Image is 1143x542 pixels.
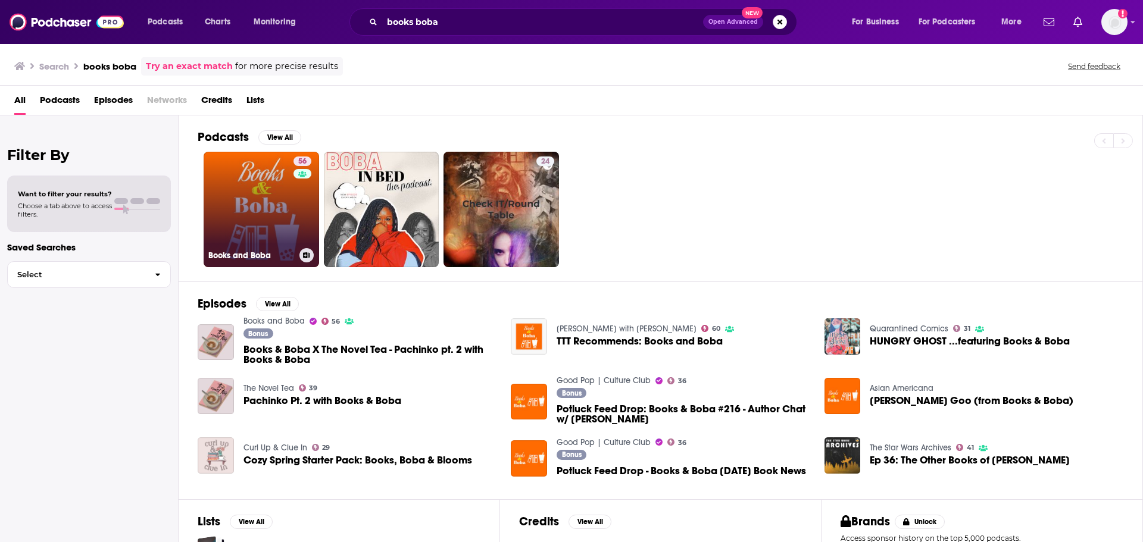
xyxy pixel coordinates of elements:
[511,384,547,420] img: Potluck Feed Drop: Books & Boba #216 - Author Chat w/ Maurene Goo
[825,318,861,355] a: HUNGRY GHOST ...featuring Books & Boba
[844,12,914,32] button: open menu
[83,61,136,72] h3: books boba
[322,445,330,450] span: 29
[444,152,559,267] a: 24
[870,383,933,393] a: Asian Americana
[967,445,974,450] span: 41
[1101,9,1128,35] span: Logged in as torpublicity
[243,383,294,393] a: The Novel Tea
[204,152,319,267] a: 56Books and Boba
[953,325,970,332] a: 31
[256,297,299,311] button: View All
[243,344,497,365] a: Books & Boba X The Novel Tea - Pachinko pt. 2 with Books & Boba
[825,378,861,414] a: Maurene Goo (from Books & Boba)
[198,296,246,311] h2: Episodes
[557,336,723,346] a: TTT Recommends: Books and Boba
[361,8,808,36] div: Search podcasts, credits, & more...
[258,130,301,145] button: View All
[956,444,974,451] a: 41
[198,437,234,474] img: Cozy Spring Starter Pack: Books, Boba & Blooms
[678,440,686,446] span: 36
[198,296,299,311] a: EpisodesView All
[557,466,806,476] a: Potluck Feed Drop - Books & Boba September 2023 Book News
[557,404,810,424] span: Potluck Feed Drop: Books & Boba #216 - Author Chat w/ [PERSON_NAME]
[198,514,220,529] h2: Lists
[993,12,1036,32] button: open menu
[536,156,554,166] a: 24
[94,90,133,115] a: Episodes
[248,330,268,337] span: Bonus
[243,396,401,406] a: Pachinko Pt. 2 with Books & Boba
[198,378,234,414] img: Pachinko Pt. 2 with Books & Boba
[321,318,341,325] a: 56
[1101,9,1128,35] img: User Profile
[1069,12,1087,32] a: Show notifications dropdown
[40,90,80,115] a: Podcasts
[235,59,338,73] span: for more precise results
[246,90,264,115] a: Lists
[309,386,317,391] span: 39
[703,15,763,29] button: Open AdvancedNew
[708,19,758,25] span: Open Advanced
[148,14,183,30] span: Podcasts
[332,319,340,324] span: 56
[205,14,230,30] span: Charts
[10,11,124,33] img: Podchaser - Follow, Share and Rate Podcasts
[667,438,686,446] a: 36
[701,325,720,332] a: 60
[14,90,26,115] a: All
[299,384,318,391] a: 39
[139,12,198,32] button: open menu
[519,514,611,529] a: CreditsView All
[557,404,810,424] a: Potluck Feed Drop: Books & Boba #216 - Author Chat w/ Maurene Goo
[243,455,472,465] a: Cozy Spring Starter Pack: Books, Boba & Blooms
[557,437,651,447] a: Good Pop | Culture Club
[562,390,582,397] span: Bonus
[964,326,970,331] span: 31
[870,455,1070,465] span: Ep 36: The Other Books of [PERSON_NAME]
[243,443,307,453] a: Curl Up & Clue In
[511,440,547,477] a: Potluck Feed Drop - Books & Boba September 2023 Book News
[870,336,1070,346] span: HUNGRY GHOST ...featuring Books & Boba
[870,396,1073,406] a: Maurene Goo (from Books & Boba)
[667,377,686,384] a: 36
[678,378,686,384] span: 36
[18,202,112,218] span: Choose a tab above to access filters.
[1064,61,1124,71] button: Send feedback
[511,318,547,355] img: TTT Recommends: Books and Boba
[1101,9,1128,35] button: Show profile menu
[742,7,763,18] span: New
[198,324,234,361] img: Books & Boba X The Novel Tea - Pachinko pt. 2 with Books & Boba
[541,156,549,168] span: 24
[895,515,945,529] button: Unlock
[519,514,559,529] h2: Credits
[293,156,311,166] a: 56
[911,12,993,32] button: open menu
[230,515,273,529] button: View All
[18,190,112,198] span: Want to filter your results?
[841,514,890,529] h2: Brands
[1001,14,1022,30] span: More
[201,90,232,115] span: Credits
[557,466,806,476] span: Potluck Feed Drop - Books & Boba [DATE] Book News
[919,14,976,30] span: For Podcasters
[298,156,307,168] span: 56
[825,437,861,474] a: Ep 36: The Other Books of Boba Fett
[557,375,651,386] a: Good Pop | Culture Club
[146,59,233,73] a: Try an exact match
[254,14,296,30] span: Monitoring
[198,130,249,145] h2: Podcasts
[312,444,330,451] a: 29
[712,326,720,331] span: 60
[7,242,171,253] p: Saved Searches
